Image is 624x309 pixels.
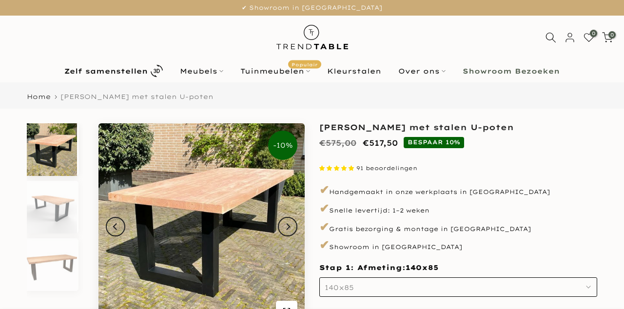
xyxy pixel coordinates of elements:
[463,68,560,75] b: Showroom Bezoeken
[27,181,77,233] img: Rechthoekige douglas tuintafel met zwarte stalen U-poten
[584,32,594,43] a: 0
[319,182,329,197] span: ✔
[270,16,355,59] img: trend-table
[12,2,612,13] p: ✔ Showroom in [GEOGRAPHIC_DATA]
[319,263,438,272] span: Stap 1: Afmeting:
[319,219,329,234] span: ✔
[319,138,356,148] del: €575,00
[356,165,417,172] span: 91 beoordelingen
[590,30,597,37] span: 0
[363,136,398,150] ins: €517,50
[319,200,597,217] p: Snelle levertijd: 1–2 weken
[319,165,356,172] span: 4.87 stars
[319,123,597,131] h1: [PERSON_NAME] met stalen U-poten
[319,65,390,77] a: Kleurstalen
[406,263,438,273] span: 140x85
[232,65,319,77] a: TuinmeubelenPopulair
[319,182,597,198] p: Handgemaakt in onze werkplaats in [GEOGRAPHIC_DATA]
[319,201,329,215] span: ✔
[404,137,464,148] span: BESPAAR 10%
[319,237,329,252] span: ✔
[288,60,321,68] span: Populair
[278,217,297,236] button: Next
[64,68,148,75] b: Zelf samenstellen
[27,123,77,176] img: tuintafel douglas met stalen U-poten zwart gepoedercoat
[390,65,454,77] a: Over ons
[454,65,568,77] a: Showroom Bezoeken
[319,237,597,253] p: Showroom in [GEOGRAPHIC_DATA]
[325,283,354,292] span: 140x85
[27,94,51,100] a: Home
[106,217,125,236] button: Previous
[56,62,172,79] a: Zelf samenstellen
[319,277,597,297] button: 140x85
[608,31,616,39] span: 0
[319,219,597,235] p: Gratis bezorging & montage in [GEOGRAPHIC_DATA]
[60,93,214,100] span: [PERSON_NAME] met stalen U-poten
[602,32,613,43] a: 0
[172,65,232,77] a: Meubels
[1,259,50,308] iframe: toggle-frame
